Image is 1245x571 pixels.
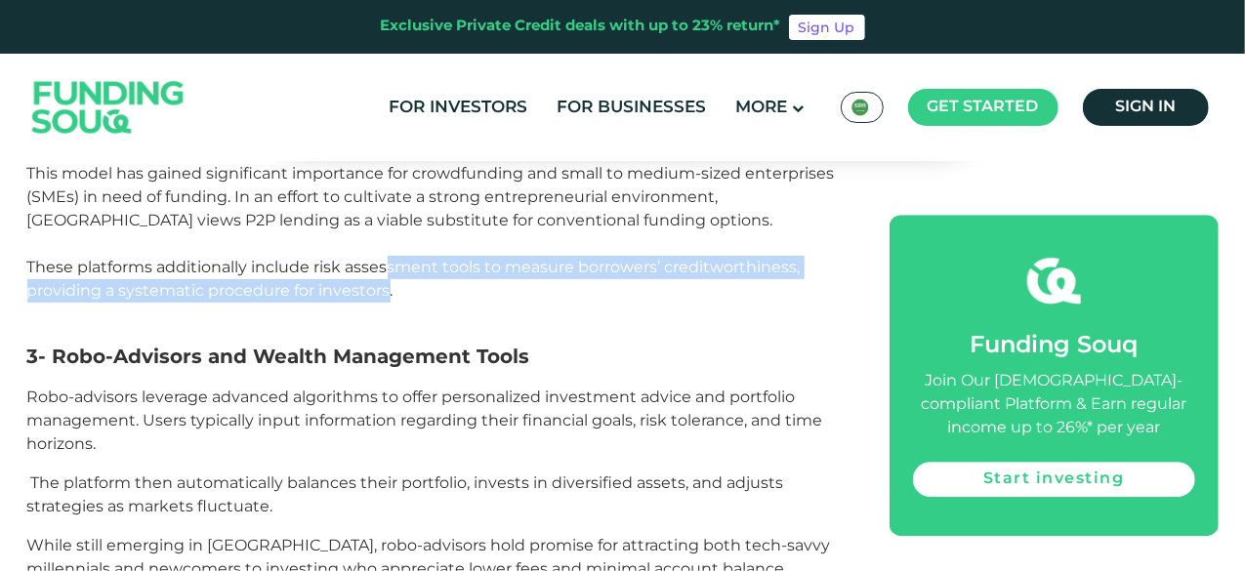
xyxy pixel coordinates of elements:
[913,370,1194,440] div: Join Our [DEMOGRAPHIC_DATA]-compliant Platform & Earn regular income up to 26%* per year
[385,92,533,124] a: For Investors
[27,473,784,515] span: The platform then automatically balances their portfolio, invests in diversified assets, and adju...
[970,335,1138,357] span: Funding Souq
[1083,89,1209,126] a: Sign in
[27,256,847,303] p: These platforms additionally include risk assessment tools to measure borrowers’ creditworthiness...
[381,16,781,38] div: Exclusive Private Credit deals with up to 23% return*
[913,462,1194,497] a: Start investing
[553,92,712,124] a: For Businesses
[27,345,530,368] span: 3- Robo-Advisors and Wealth Management Tools
[27,387,823,453] span: Robo-advisors leverage advanced algorithms to offer personalized investment advice and portfolio ...
[1027,254,1081,307] img: fsicon
[928,100,1039,114] span: Get started
[789,15,865,40] a: Sign Up
[27,162,847,232] p: This model has gained significant importance for crowdfunding and small to medium-sized enterpris...
[736,100,788,116] span: More
[851,99,869,116] img: SA Flag
[1115,100,1176,114] span: Sign in
[13,59,204,157] img: Logo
